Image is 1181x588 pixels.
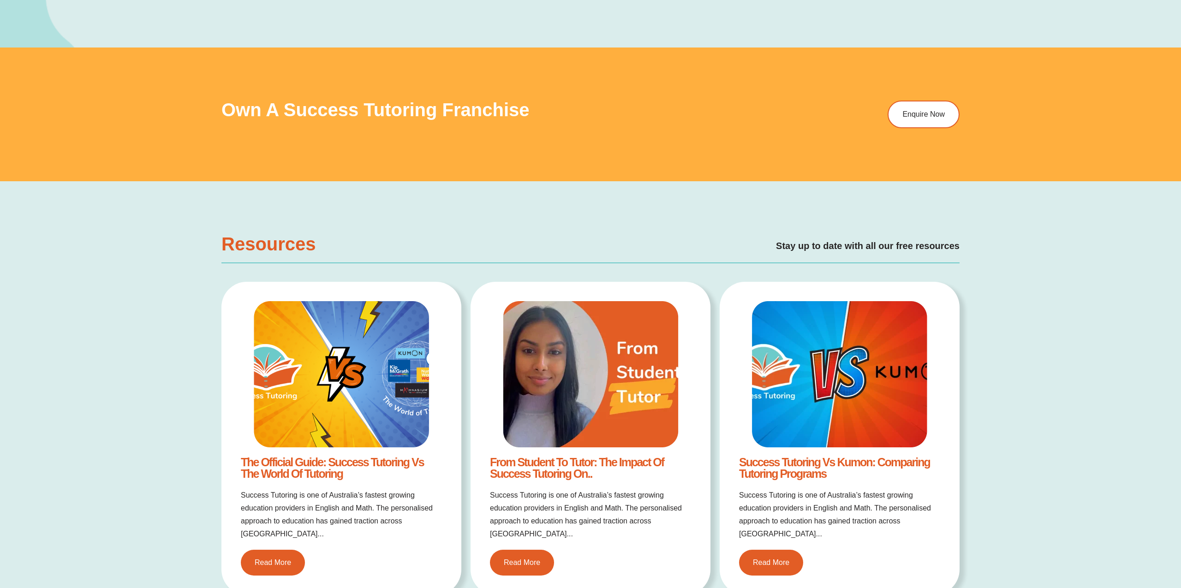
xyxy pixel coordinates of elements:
[902,111,945,118] span: Enquire Now
[753,559,789,566] span: Read More
[241,489,442,540] h2: Success Tutoring is one of Australia’s fastest growing education providers in English and Math. T...
[362,239,960,253] h2: Stay up to date with all our free resources
[490,456,664,480] a: From Student to Tutor: The Impact of Success Tutoring on..
[490,489,691,540] h2: Success Tutoring is one of Australia’s fastest growing education providers in English and Math. T...
[739,550,803,576] a: Read More
[241,550,305,576] a: Read More
[1135,544,1181,588] iframe: Chat Widget
[739,489,940,540] h2: Success Tutoring is one of Australia’s fastest growing education providers in English and Math. T...
[221,101,805,119] h2: Own a Success Tutoring Franchise
[888,101,960,128] a: Enquire Now
[255,559,291,566] span: Read More
[221,235,352,253] h2: Resources
[739,456,930,480] a: Success Tutoring vs Kumon: Comparing Tutoring Programs
[490,550,554,576] a: Read More
[504,559,540,566] span: Read More
[241,456,424,480] a: The Official Guide: Success Tutoring vs The World of Tutoring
